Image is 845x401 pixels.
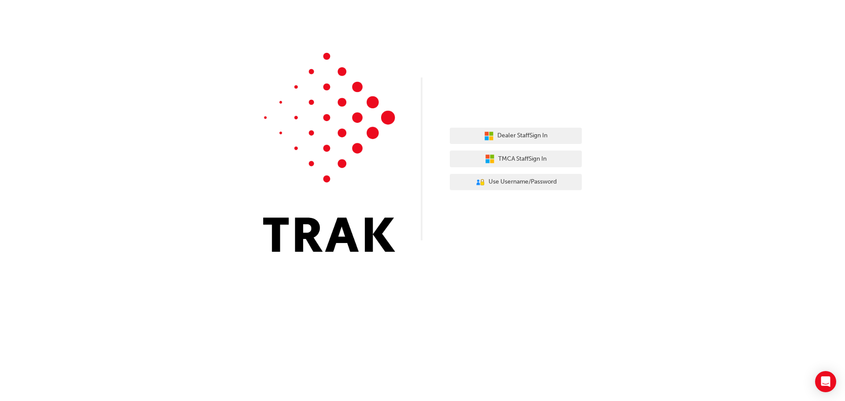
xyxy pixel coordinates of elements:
button: Use Username/Password [450,174,582,191]
div: Open Intercom Messenger [815,371,836,392]
button: Dealer StaffSign In [450,128,582,144]
button: TMCA StaffSign In [450,151,582,167]
img: Trak [263,53,395,252]
span: Dealer Staff Sign In [497,131,547,141]
span: Use Username/Password [489,177,557,187]
span: TMCA Staff Sign In [498,154,547,164]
